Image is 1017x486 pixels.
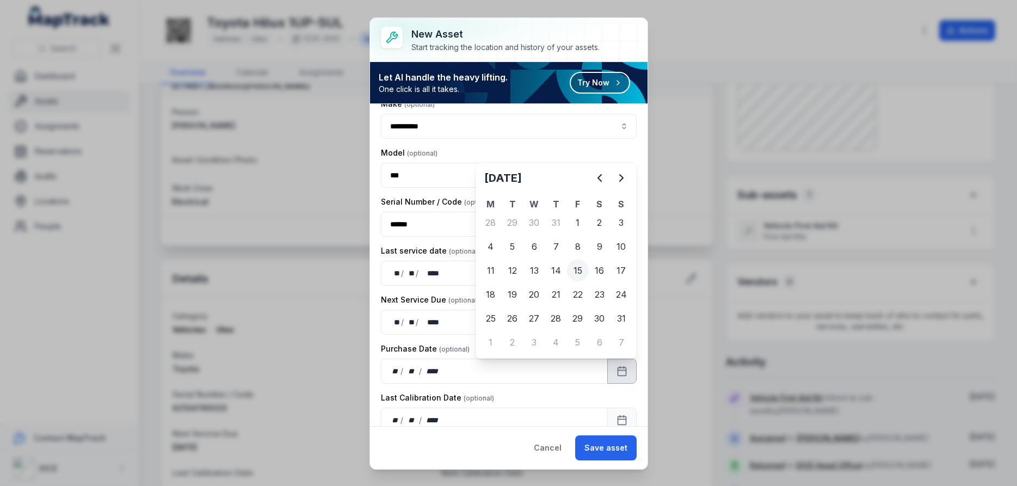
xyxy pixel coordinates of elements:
div: month, [404,415,419,426]
div: Friday 29 August 2025 [567,307,589,329]
div: 31 [611,307,632,329]
div: 29 [502,212,523,233]
label: Purchase Date [381,343,470,354]
div: Wednesday 13 August 2025 [523,260,545,281]
div: 25 [480,307,502,329]
div: / [400,366,404,377]
div: Start tracking the location and history of your assets. [411,42,600,53]
div: year, [420,268,440,279]
div: 28 [545,307,567,329]
div: Thursday 4 September 2025 [545,331,567,353]
div: Saturday 9 August 2025 [589,236,611,257]
div: 27 [523,307,545,329]
button: Calendar [607,359,637,384]
div: Monday 18 August 2025 [480,284,502,305]
div: 21 [545,284,567,305]
div: 23 [589,284,611,305]
button: Cancel [525,435,571,460]
div: Sunday 10 August 2025 [611,236,632,257]
div: Sunday 24 August 2025 [611,284,632,305]
div: Monday 25 August 2025 [480,307,502,329]
div: Sunday 17 August 2025 [611,260,632,281]
div: Saturday 16 August 2025 [589,260,611,281]
div: year, [423,366,443,377]
div: / [416,317,420,328]
label: Last service date [381,245,479,256]
div: 20 [523,284,545,305]
div: Wednesday 30 July 2025 [523,212,545,233]
button: Next [611,167,632,189]
div: 4 [480,236,502,257]
div: day, [390,366,401,377]
th: T [545,198,567,211]
div: 19 [502,284,523,305]
th: W [523,198,545,211]
div: 10 [611,236,632,257]
div: Thursday 7 August 2025 [545,236,567,257]
div: 5 [567,331,589,353]
div: Thursday 31 July 2025 [545,212,567,233]
div: month, [405,268,416,279]
div: 1 [480,331,502,353]
div: Sunday 31 August 2025 [611,307,632,329]
div: year, [420,317,440,328]
div: / [419,366,423,377]
div: Saturday 6 September 2025 [589,331,611,353]
div: Friday 8 August 2025 [567,236,589,257]
div: 9 [589,236,611,257]
button: Try Now [570,72,630,94]
h3: New asset [411,27,600,42]
th: S [611,198,632,211]
div: 22 [567,284,589,305]
div: Tuesday 19 August 2025 [502,284,523,305]
th: F [567,198,589,211]
div: Friday 15 August 2025 [567,260,589,281]
div: 5 [502,236,523,257]
div: 7 [611,331,632,353]
div: Wednesday 20 August 2025 [523,284,545,305]
div: 2 [589,212,611,233]
div: Wednesday 6 August 2025 [523,236,545,257]
div: Tuesday 12 August 2025 [502,260,523,281]
div: Monday 28 July 2025 [480,212,502,233]
div: Calendar [480,167,632,354]
div: 30 [589,307,611,329]
th: S [589,198,611,211]
div: Friday 22 August 2025 [567,284,589,305]
div: Wednesday 27 August 2025 [523,307,545,329]
div: Friday 5 September 2025 [567,331,589,353]
h2: [DATE] [484,170,589,186]
div: August 2025 [480,167,632,354]
table: August 2025 [480,198,632,354]
div: Thursday 14 August 2025 [545,260,567,281]
div: 26 [502,307,523,329]
div: 6 [523,236,545,257]
button: Previous [589,167,611,189]
div: 7 [545,236,567,257]
button: Save asset [575,435,637,460]
button: Calendar [607,408,637,433]
div: 3 [523,331,545,353]
div: 4 [545,331,567,353]
div: day, [390,415,401,426]
div: / [416,268,420,279]
input: asset-add:cf[22ab1470-93eb-4cc8-afc1-b7df000237c4]-label [381,114,637,139]
th: T [502,198,523,211]
div: 31 [545,212,567,233]
label: Next Service Due [381,294,479,305]
div: Tuesday 5 August 2025 [502,236,523,257]
div: Monday 1 September 2025 [480,331,502,353]
div: month, [405,317,416,328]
div: Tuesday 2 September 2025 [502,331,523,353]
div: 30 [523,212,545,233]
div: 18 [480,284,502,305]
div: day, [390,317,401,328]
div: Saturday 23 August 2025 [589,284,611,305]
div: Monday 11 August 2025 [480,260,502,281]
div: 24 [611,284,632,305]
div: / [400,415,404,426]
label: Make [381,99,435,109]
div: 8 [567,236,589,257]
div: Sunday 3 August 2025 [611,212,632,233]
div: / [401,317,405,328]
